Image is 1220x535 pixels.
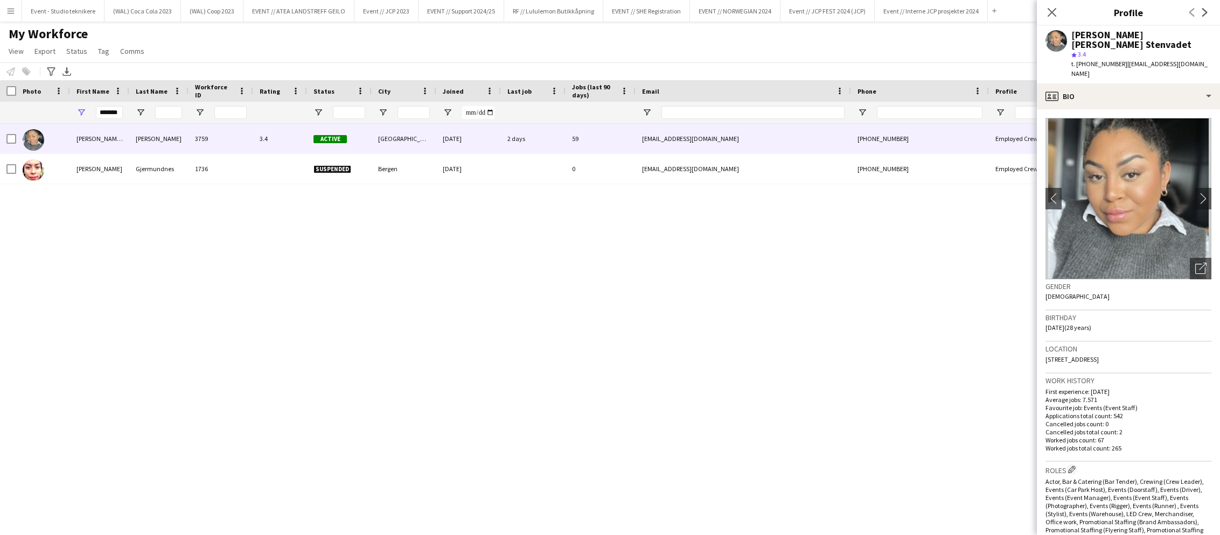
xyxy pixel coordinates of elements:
[1015,106,1051,119] input: Profile Filter Input
[851,124,989,153] div: [PHONE_NUMBER]
[189,154,253,184] div: 1736
[1045,444,1211,452] p: Worked jobs total count: 265
[372,124,436,153] div: [GEOGRAPHIC_DATA]
[443,108,452,117] button: Open Filter Menu
[875,1,988,22] button: Event // Interne JCP prosjekter 2024
[195,83,234,99] span: Workforce ID
[851,154,989,184] div: [PHONE_NUMBER]
[70,124,129,153] div: [PERSON_NAME] [PERSON_NAME]
[858,87,876,95] span: Phone
[313,87,334,95] span: Status
[1045,323,1091,332] span: [DATE] (28 years)
[104,1,181,22] button: (WAL) Coca Cola 2023
[1071,30,1211,50] div: [PERSON_NAME] [PERSON_NAME] Stenvadet
[9,46,24,56] span: View
[136,108,145,117] button: Open Filter Menu
[1037,5,1220,19] h3: Profile
[1045,404,1211,412] p: Favourite job: Events (Event Staff)
[22,1,104,22] button: Event - Studio teknikere
[398,106,430,119] input: City Filter Input
[501,124,566,153] div: 2 days
[1190,258,1211,279] div: Open photos pop-in
[45,65,58,78] app-action-btn: Advanced filters
[1045,292,1110,300] span: [DEMOGRAPHIC_DATA]
[642,87,659,95] span: Email
[96,106,123,119] input: First Name Filter Input
[120,46,144,56] span: Comms
[995,108,1005,117] button: Open Filter Menu
[1045,376,1211,385] h3: Work history
[780,1,875,22] button: Event // JCP FEST 2024 (JCP)
[333,106,365,119] input: Status Filter Input
[23,87,41,95] span: Photo
[642,108,652,117] button: Open Filter Menu
[378,87,391,95] span: City
[636,154,851,184] div: [EMAIL_ADDRESS][DOMAIN_NAME]
[1078,50,1086,58] span: 3.4
[1045,436,1211,444] p: Worked jobs count: 67
[76,87,109,95] span: First Name
[313,165,351,173] span: Suspended
[436,124,501,153] div: [DATE]
[1045,412,1211,420] p: Applications total count: 542
[129,124,189,153] div: [PERSON_NAME]
[354,1,419,22] button: Event // JCP 2023
[4,44,28,58] a: View
[566,124,636,153] div: 59
[155,106,182,119] input: Last Name Filter Input
[661,106,845,119] input: Email Filter Input
[1045,281,1211,291] h3: Gender
[1071,60,1127,68] span: t. [PHONE_NUMBER]
[1045,396,1211,404] p: Average jobs: 7.571
[566,154,636,184] div: 0
[1045,355,1099,363] span: [STREET_ADDRESS]
[129,154,189,184] div: Gjermundnes
[181,1,243,22] button: (WAL) Coop 2023
[98,46,109,56] span: Tag
[877,106,982,119] input: Phone Filter Input
[9,26,88,42] span: My Workforce
[243,1,354,22] button: EVENT // ATEA LANDSTREFF GEILO
[23,159,44,181] img: Daniela Gjermundnes
[313,108,323,117] button: Open Filter Menu
[1037,83,1220,109] div: Bio
[372,154,436,184] div: Bergen
[34,46,55,56] span: Export
[1045,388,1211,396] p: First experience: [DATE]
[690,1,780,22] button: EVENT // NORWEGIAN 2024
[1045,428,1211,436] p: Cancelled jobs total count: 2
[995,87,1017,95] span: Profile
[989,154,1058,184] div: Employed Crew
[30,44,60,58] a: Export
[603,1,690,22] button: EVENT // SHE Registration
[462,106,494,119] input: Joined Filter Input
[858,108,867,117] button: Open Filter Menu
[116,44,149,58] a: Comms
[70,154,129,184] div: [PERSON_NAME]
[23,129,44,151] img: Daniela Alejandra Eriksen Stenvadet
[1045,344,1211,354] h3: Location
[260,87,280,95] span: Rating
[443,87,464,95] span: Joined
[504,1,603,22] button: RF // Lululemon Butikkåpning
[136,87,168,95] span: Last Name
[436,154,501,184] div: [DATE]
[507,87,532,95] span: Last job
[313,135,347,143] span: Active
[1045,118,1211,279] img: Crew avatar or photo
[66,46,87,56] span: Status
[76,108,86,117] button: Open Filter Menu
[1045,420,1211,428] p: Cancelled jobs count: 0
[1045,464,1211,475] h3: Roles
[60,65,73,78] app-action-btn: Export XLSX
[419,1,504,22] button: EVENT // Support 2024/25
[1045,313,1211,322] h3: Birthday
[572,83,616,99] span: Jobs (last 90 days)
[636,124,851,153] div: [EMAIL_ADDRESS][DOMAIN_NAME]
[62,44,92,58] a: Status
[94,44,114,58] a: Tag
[378,108,388,117] button: Open Filter Menu
[214,106,247,119] input: Workforce ID Filter Input
[989,124,1058,153] div: Employed Crew
[189,124,253,153] div: 3759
